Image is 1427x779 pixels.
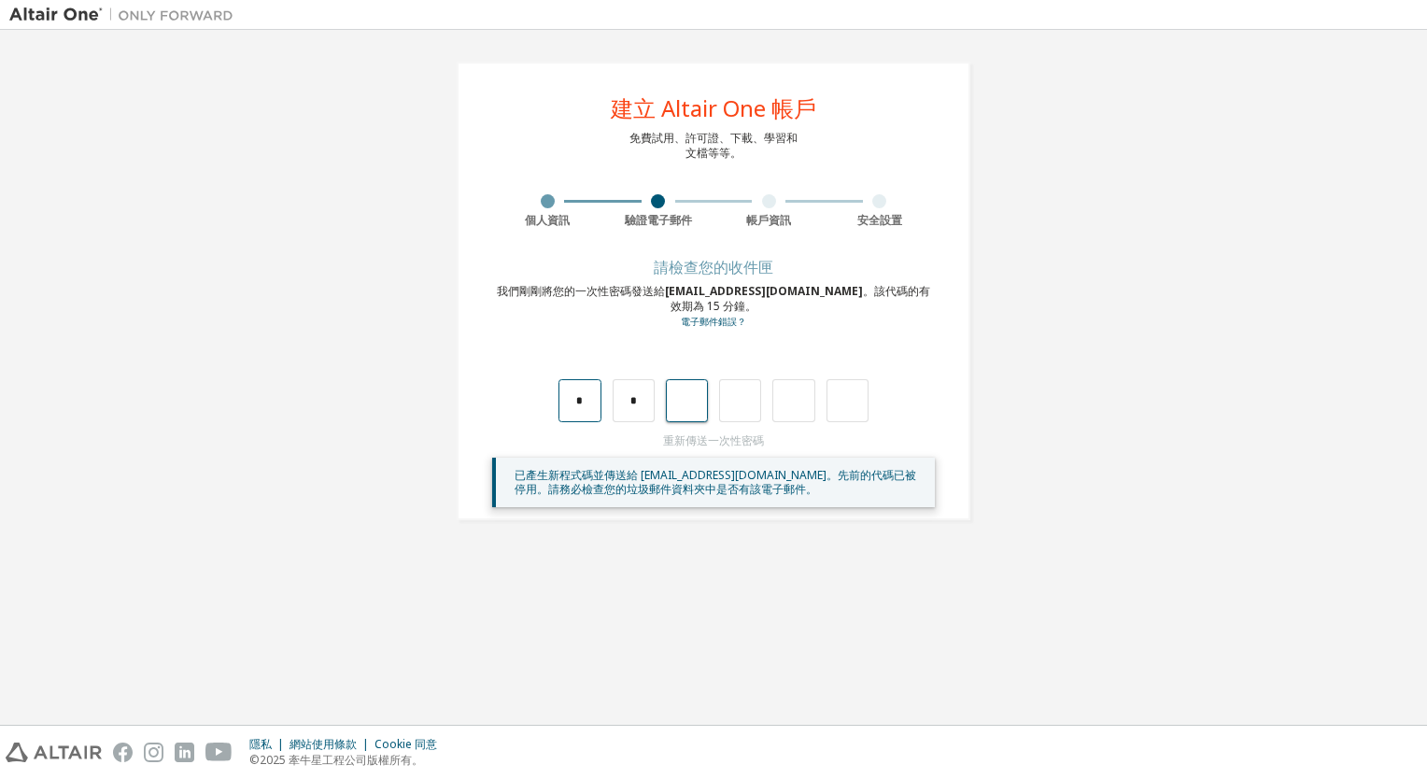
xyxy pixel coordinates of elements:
[629,131,798,161] div: 免費試用、許可證、下載、學習和 文檔等等。
[825,213,936,228] div: 安全設置
[113,743,133,762] img: facebook.svg
[6,743,102,762] img: altair_logo.svg
[175,743,194,762] img: linkedin.svg
[9,6,243,24] img: 牽牛星一號
[492,262,935,273] div: 請檢查您的收件匣
[144,743,163,762] img: instagram.svg
[492,284,935,330] div: 我們剛剛將您的一次性密碼發送給 。該代碼的有效期為 15 分鐘。
[681,316,746,328] a: Go back to the registration form
[492,213,603,228] div: 個人資訊
[205,743,233,762] img: youtube.svg
[713,213,825,228] div: 帳戶資訊
[249,737,290,752] div: 隱私
[290,737,374,752] div: 網站使用條款
[515,467,916,497] span: 已產生新程式碼並傳送給 [EMAIL_ADDRESS][DOMAIN_NAME]。先前的代碼已被停用。請務必檢查您的垃圾郵件資料夾中是否有該電子郵件。
[260,752,423,768] font: 2025 牽牛星工程公司版權所有。
[249,752,448,768] p: ©
[611,97,816,120] div: 建立 Altair One 帳戶
[374,737,448,752] div: Cookie 同意
[665,283,863,299] span: [EMAIL_ADDRESS][DOMAIN_NAME]
[603,213,714,228] div: 驗證電子郵件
